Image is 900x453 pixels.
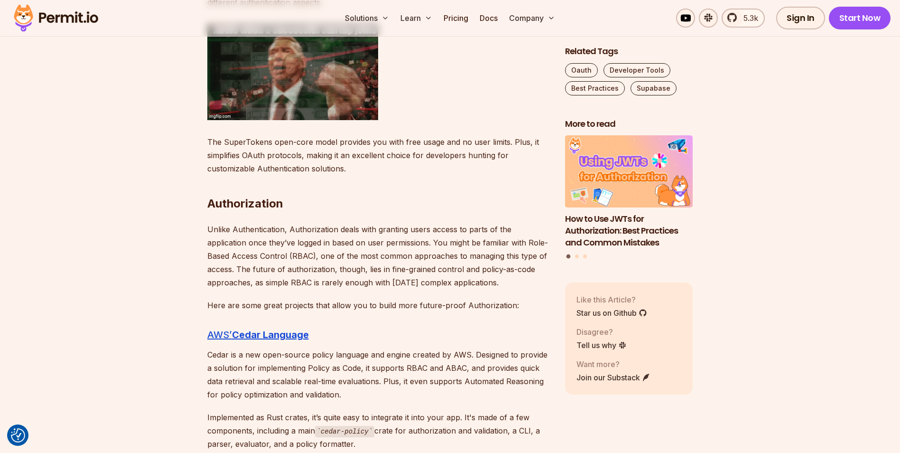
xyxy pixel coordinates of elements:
span: 5.3k [738,12,758,24]
a: Pricing [440,9,472,28]
p: Want more? [576,359,650,370]
img: Revisit consent button [11,428,25,443]
p: Disagree? [576,326,627,338]
button: Go to slide 1 [566,255,571,259]
p: Cedar is a new open-source policy language and engine created by AWS. Designed to provide a solut... [207,348,550,401]
button: Consent Preferences [11,428,25,443]
p: Like this Article? [576,294,647,305]
button: Solutions [341,9,393,28]
a: How to Use JWTs for Authorization: Best Practices and Common MistakesHow to Use JWTs for Authoriz... [565,136,693,249]
a: Start Now [829,7,891,29]
a: Developer Tools [603,63,670,77]
h2: More to read [565,118,693,130]
img: Permit logo [9,2,102,34]
p: Implemented as Rust crates, it’s quite easy to integrate it into your app. It's made of a few com... [207,411,550,451]
a: 5.3k [722,9,765,28]
button: Learn [397,9,436,28]
li: 1 of 3 [565,136,693,249]
a: Oauth [565,63,598,77]
p: The SuperTokens open-core model provides you with free usage and no user limits. Plus, it simplif... [207,135,550,175]
a: Tell us why [576,340,627,351]
button: Go to slide 3 [583,255,587,258]
h2: Related Tags [565,46,693,57]
button: Go to slide 2 [575,255,579,258]
a: Sign In [776,7,825,29]
img: How to Use JWTs for Authorization: Best Practices and Common Mistakes [565,136,693,208]
strong: Authorization [207,197,283,210]
button: Company [505,9,559,28]
a: Join our Substack [576,372,650,383]
p: Unlike Authentication, Authorization deals with granting users access to parts of the application... [207,223,550,289]
a: Docs [476,9,501,28]
a: Star us on Github [576,307,647,319]
strong: Cedar Language [232,329,309,340]
h3: How to Use JWTs for Authorization: Best Practices and Common Mistakes [565,213,693,248]
code: cedar-policy [315,426,375,437]
a: AWS’Cedar Language [207,329,309,340]
img: 88f4w9.gif [207,24,378,120]
p: Here are some great projects that allow you to build more future-proof Authorization: [207,299,550,312]
a: Best Practices [565,81,625,95]
div: Posts [565,136,693,260]
a: Supabase [631,81,677,95]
